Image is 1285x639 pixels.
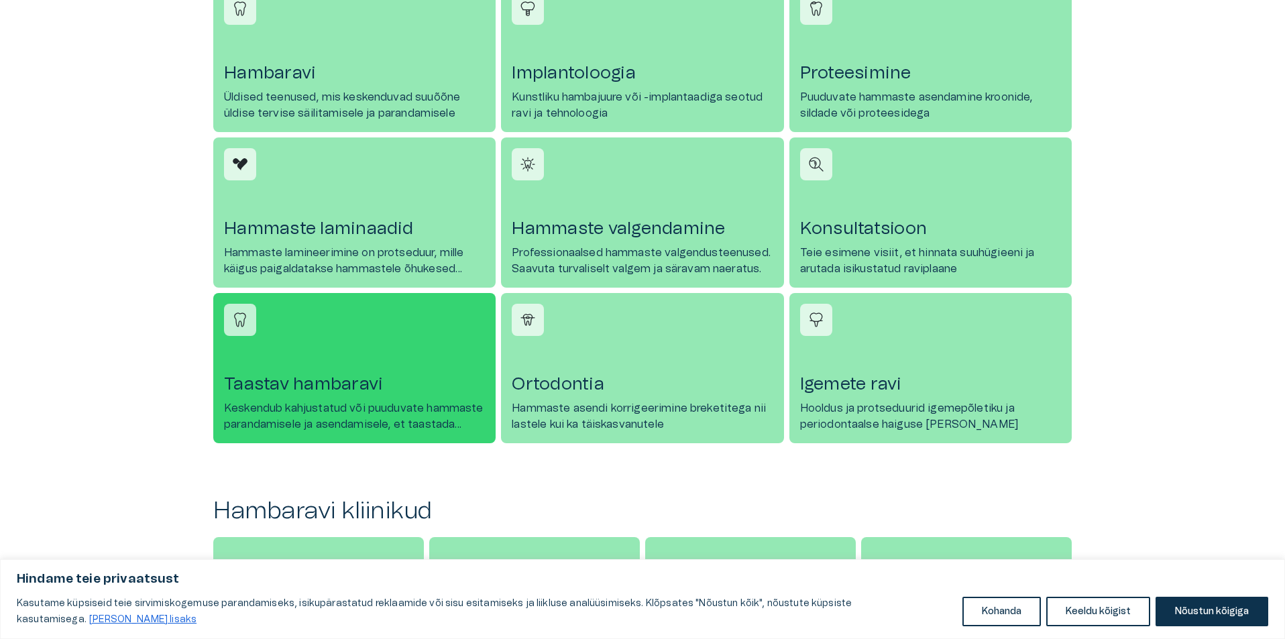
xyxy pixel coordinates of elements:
[89,614,197,625] a: Loe lisaks
[512,400,773,432] p: Hammaste asendi korrigeerimine breketitega nii lastele kui ka täiskasvanutele
[224,218,485,239] h4: Hammaste laminaadid
[806,310,826,330] img: Igemete ravi icon
[1046,597,1150,626] button: Keeldu kõigist
[484,557,585,597] img: Ambromed Kliinik logo
[213,497,1072,526] h2: Hambaravi kliinikud
[1156,597,1268,626] button: Nõustun kõigiga
[68,11,89,21] span: Help
[230,310,250,330] img: Taastav hambaravi icon
[512,62,773,84] h4: Implantoloogia
[17,571,1268,587] p: Hindame teie privaatsust
[224,373,485,395] h4: Taastav hambaravi
[512,373,773,395] h4: Ortodontia
[800,218,1061,239] h4: Konsultatsioon
[512,89,773,121] p: Kunstliku hambajuure või -implantaadiga seotud ravi ja tehnoloogia
[800,89,1061,121] p: Puuduvate hammaste asendamine kroonide, sildade või proteesidega
[861,537,1072,618] a: Kliinik 32 logo
[224,89,485,121] p: Üldised teenused, mis keskenduvad suuõõne üldise tervise säilitamisele ja parandamisele
[645,537,856,618] a: Mikroravi Hambakliinik logo
[230,154,250,174] img: Hammaste laminaadid icon
[224,62,485,84] h4: Hambaravi
[512,245,773,277] p: Professionaalsed hammaste valgendusteenused. Saavuta turvaliselt valgem ja säravam naeratus.
[962,597,1041,626] button: Kohanda
[800,245,1061,277] p: Teie esimene visiit, et hinnata suuhügieeni ja arutada isikustatud raviplaane
[429,537,640,618] a: Ambromed Kliinik logo
[518,154,538,174] img: Hammaste valgendamine icon
[224,245,485,277] p: Hammaste lamineerimine on protseduur, mille käigus paigaldatakse hammastele õhukesed keraamilised...
[806,154,826,174] img: Konsultatsioon icon
[224,400,485,432] p: Keskendub kahjustatud või puuduvate hammaste parandamisele ja asendamisele, et taastada funktsion...
[213,537,424,618] a: HanzaDent logo
[518,310,538,330] img: Ortodontia icon
[800,62,1061,84] h4: Proteesimine
[800,400,1061,432] p: Hooldus ja protseduurid igemepõletiku ja periodontaalse haiguse [PERSON_NAME]
[512,218,773,239] h4: Hammaste valgendamine
[800,373,1061,395] h4: Igemete ravi
[17,595,952,628] p: Kasutame küpsiseid teie sirvimiskogemuse parandamiseks, isikupärastatud reklaamide või sisu esita...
